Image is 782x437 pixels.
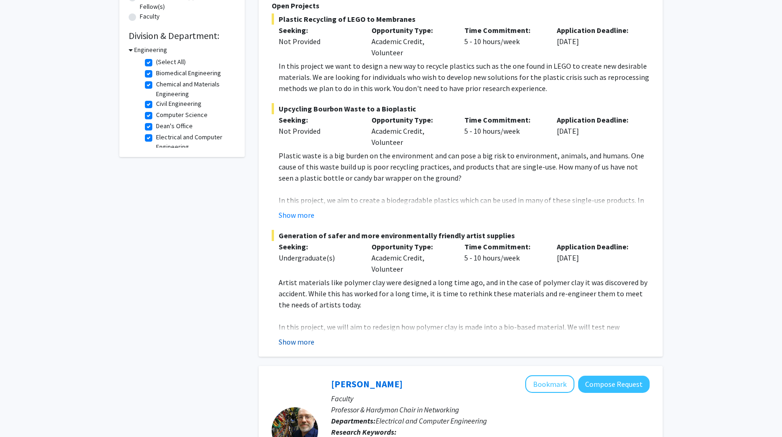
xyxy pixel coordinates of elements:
[371,25,450,36] p: Opportunity Type:
[279,252,358,263] div: Undergraduate(s)
[331,427,397,437] b: Research Keywords:
[7,395,39,430] iframe: Chat
[365,241,457,274] div: Academic Credit, Volunteer
[156,99,202,109] label: Civil Engineering
[464,114,543,125] p: Time Commitment:
[371,114,450,125] p: Opportunity Type:
[156,68,221,78] label: Biomedical Engineering
[134,45,167,55] h3: Engineering
[331,416,376,425] b: Departments:
[464,25,543,36] p: Time Commitment:
[279,36,358,47] div: Not Provided
[331,393,650,404] p: Faculty
[525,375,574,393] button: Add Henry Dietz to Bookmarks
[279,336,314,347] button: Show more
[272,230,650,241] span: Generation of safer and more environmentally friendly artist supplies
[464,241,543,252] p: Time Commitment:
[279,150,650,183] p: Plastic waste is a big burden on the environment and can pose a big risk to environment, animals,...
[156,110,208,120] label: Computer Science
[279,114,358,125] p: Seeking:
[457,241,550,274] div: 5 - 10 hours/week
[331,404,650,415] p: Professor & Hardymon Chair in Networking
[550,114,643,148] div: [DATE]
[457,114,550,148] div: 5 - 10 hours/week
[578,376,650,393] button: Compose Request to Henry Dietz
[156,121,193,131] label: Dean's Office
[279,25,358,36] p: Seeking:
[331,378,403,390] a: [PERSON_NAME]
[140,12,160,21] label: Faculty
[156,57,186,67] label: (Select All)
[279,125,358,137] div: Not Provided
[557,114,636,125] p: Application Deadline:
[272,13,650,25] span: Plastic Recycling of LEGO to Membranes
[557,241,636,252] p: Application Deadline:
[371,241,450,252] p: Opportunity Type:
[279,321,650,366] p: In this project, we will aim to redesign how polymer clay is made into a bio-based material. We w...
[550,25,643,58] div: [DATE]
[279,241,358,252] p: Seeking:
[365,25,457,58] div: Academic Credit, Volunteer
[129,30,235,41] h2: Division & Department:
[376,416,487,425] span: Electrical and Computer Engineering
[279,277,650,310] p: Artist materials like polymer clay were designed a long time ago, and in the case of polymer clay...
[156,132,233,152] label: Electrical and Computer Engineering
[272,103,650,114] span: Upcycling Bourbon Waste to a Bioplastic
[279,195,650,250] p: In this project, we aim to create a biodegradable plastics which can be used in many of these sin...
[550,241,643,274] div: [DATE]
[457,25,550,58] div: 5 - 10 hours/week
[156,79,233,99] label: Chemical and Materials Engineering
[279,209,314,221] button: Show more
[365,114,457,148] div: Academic Credit, Volunteer
[557,25,636,36] p: Application Deadline:
[279,60,650,94] p: In this project we want to design a new way to recycle plastics such as the one found in LEGO to ...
